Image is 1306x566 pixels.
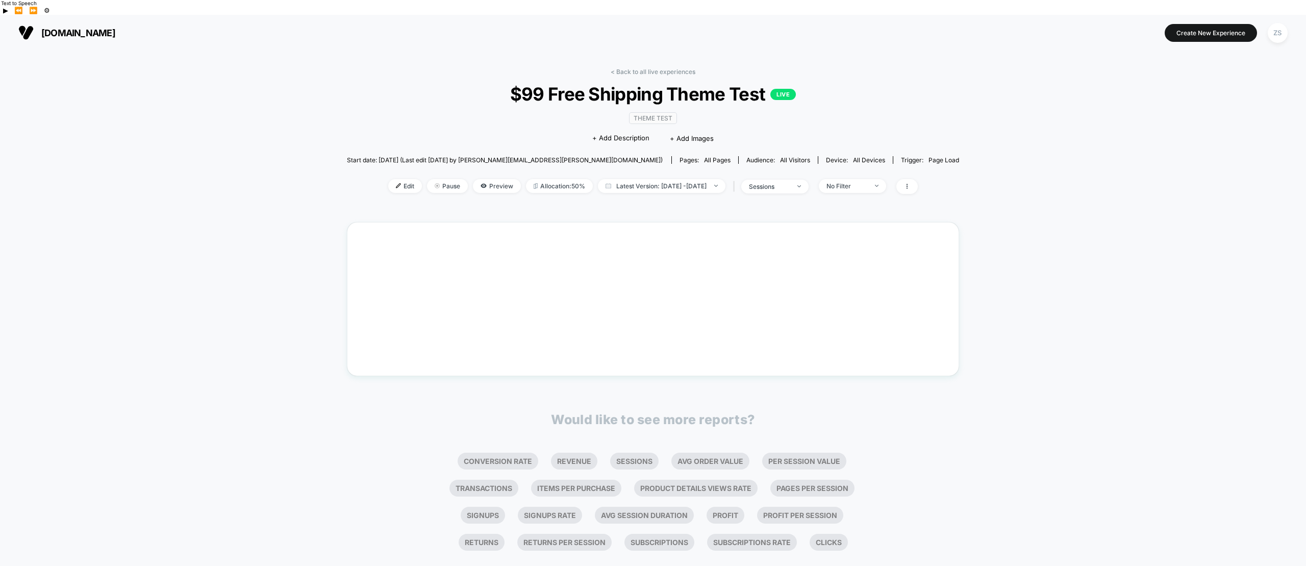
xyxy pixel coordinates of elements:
span: Edit [388,179,422,193]
span: Allocation: 50% [526,179,593,193]
li: Profit Per Session [757,507,843,524]
li: Signups [461,507,505,524]
img: calendar [606,183,611,188]
li: Subscriptions Rate [707,534,797,551]
span: $99 Free Shipping Theme Test [378,83,928,105]
li: Sessions [610,453,659,470]
a: < Back to all live experiences [611,68,695,76]
div: No Filter [826,182,867,190]
button: ZS [1265,22,1291,43]
button: Create New Experience [1165,24,1257,42]
img: end [435,183,440,188]
li: Per Session Value [762,453,846,470]
li: Avg Order Value [671,453,749,470]
span: [DOMAIN_NAME] [41,28,115,38]
div: ZS [1268,23,1288,43]
img: Visually logo [18,25,34,40]
div: Pages: [680,156,731,164]
span: all devices [853,156,885,164]
li: Pages Per Session [770,480,855,497]
li: Product Details Views Rate [634,480,758,497]
p: Would like to see more reports? [551,412,755,427]
img: end [797,185,801,187]
p: LIVE [770,89,796,100]
img: edit [396,183,401,188]
img: rebalance [534,183,538,189]
li: Profit [707,507,744,524]
span: + Add Images [670,134,714,142]
button: Previous [11,6,26,15]
span: all pages [704,156,731,164]
span: Preview [473,179,521,193]
button: Forward [26,6,41,15]
span: All Visitors [780,156,810,164]
span: + Add Description [592,133,649,143]
span: Theme Test [629,112,677,124]
img: end [875,185,878,187]
li: Transactions [449,480,518,497]
span: Page Load [928,156,959,164]
span: Start date: [DATE] (Last edit [DATE] by [PERSON_NAME][EMAIL_ADDRESS][PERSON_NAME][DOMAIN_NAME]) [347,156,663,164]
img: end [714,185,718,187]
li: Subscriptions [624,534,694,551]
span: Device: [818,156,893,164]
span: | [731,179,741,194]
li: Returns Per Session [517,534,612,551]
button: [DOMAIN_NAME] [15,24,118,41]
span: Latest Version: [DATE] - [DATE] [598,179,725,193]
li: Revenue [551,453,597,470]
li: Items Per Purchase [531,480,621,497]
span: Pause [427,179,468,193]
li: Signups Rate [518,507,582,524]
div: sessions [749,183,790,190]
button: Settings [41,6,53,15]
li: Avg Session Duration [595,507,694,524]
div: Audience: [746,156,810,164]
li: Clicks [810,534,848,551]
li: Conversion Rate [458,453,538,470]
div: Trigger: [901,156,959,164]
li: Returns [459,534,505,551]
